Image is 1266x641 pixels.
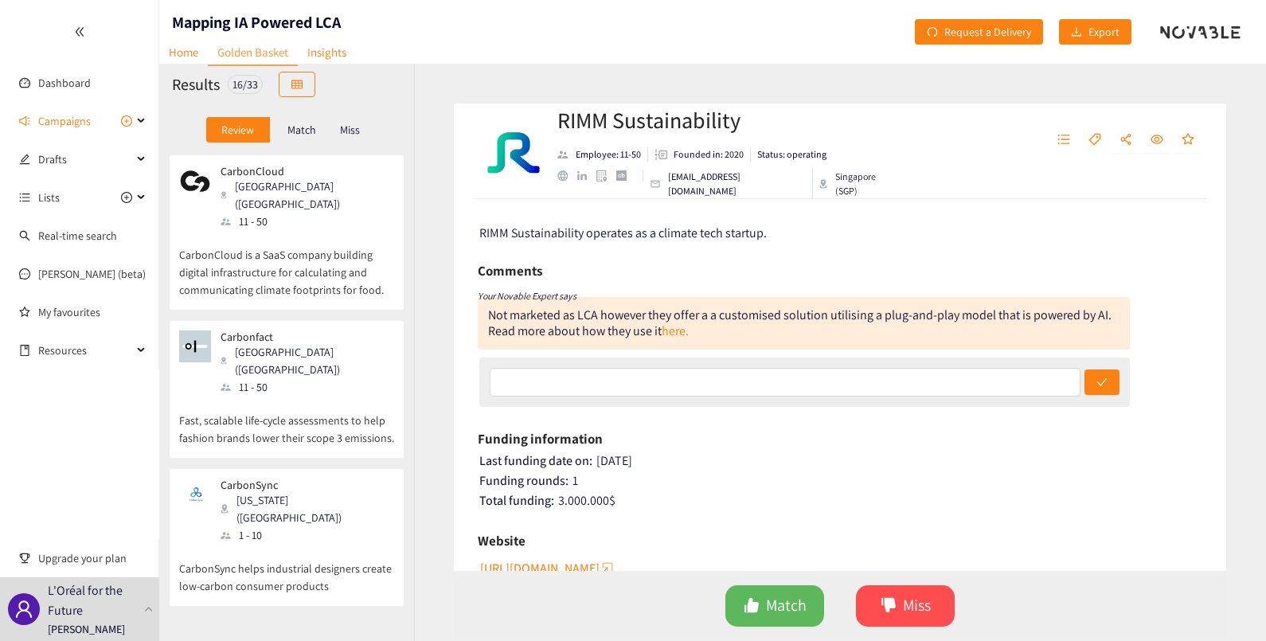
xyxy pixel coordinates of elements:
p: CarbonCloud [221,165,383,178]
img: Snapshot of the company's website [179,165,211,197]
span: Campaigns [38,105,91,137]
span: download [1071,26,1082,39]
a: Golden Basket [208,40,298,66]
img: Snapshot of the company's website [179,330,211,362]
a: My favourites [38,296,147,328]
span: RIMM Sustainability operates as a climate tech startup. [479,225,767,241]
div: Singapore (SGP) [819,170,898,198]
a: website [557,170,577,181]
span: unordered-list [1057,133,1070,147]
span: [URL][DOMAIN_NAME] [480,558,600,578]
div: [GEOGRAPHIC_DATA] ([GEOGRAPHIC_DATA]) [221,178,393,213]
div: [US_STATE] ([GEOGRAPHIC_DATA]) [221,491,393,526]
p: Fast, scalable life-cycle assessments to help fashion brands lower their scope 3 emissions. [179,396,394,447]
p: CarbonSync helps industrial designers create low-carbon consumer products [179,544,394,595]
span: Resources [38,334,132,366]
span: check [1096,377,1108,389]
a: crunchbase [616,170,636,181]
p: [PERSON_NAME] [48,620,125,638]
div: 1 - 10 [221,526,393,544]
span: user [14,600,33,619]
h2: Results [172,73,220,96]
p: Employee: 11-50 [576,147,641,162]
p: Review [221,123,254,136]
button: redoRequest a Delivery [915,19,1043,45]
button: star [1174,127,1202,153]
span: Funding rounds: [479,472,569,489]
div: [DATE] [479,453,1203,469]
button: likeMatch [725,585,824,627]
span: like [744,597,760,616]
p: Status: operating [757,147,826,162]
h6: Comments [478,259,542,283]
p: [EMAIL_ADDRESS][DOMAIN_NAME] [668,170,807,198]
div: 11 - 50 [221,378,393,396]
button: tag [1080,127,1109,153]
a: linkedin [577,171,596,181]
button: [URL][DOMAIN_NAME] [480,555,615,580]
span: plus-circle [121,115,132,127]
span: tag [1088,133,1101,147]
h6: Website [478,529,526,553]
span: edit [19,154,30,165]
a: google maps [596,170,616,182]
span: star [1182,133,1194,147]
h6: Funding information [478,427,603,451]
span: plus-circle [121,192,132,203]
li: Employees [557,147,648,162]
button: unordered-list [1049,127,1078,153]
span: sound [19,115,30,127]
button: table [279,72,315,97]
span: Drafts [38,143,132,175]
img: Snapshot of the company's website [179,479,211,510]
p: Founded in: 2020 [674,147,744,162]
button: check [1084,369,1119,395]
iframe: Chat Widget [1007,469,1266,641]
div: Widget de chat [1007,469,1266,641]
a: [PERSON_NAME] (beta) [38,267,146,281]
button: share-alt [1112,127,1140,153]
p: Miss [340,123,360,136]
a: Home [159,40,208,64]
h1: Mapping IA Powered LCA [172,11,341,33]
span: Last funding date on: [479,452,592,469]
span: Request a Delivery [944,23,1031,41]
span: trophy [19,553,30,564]
div: [GEOGRAPHIC_DATA] ([GEOGRAPHIC_DATA]) [221,343,393,378]
h2: RIMM Sustainability [557,104,899,136]
li: Founded in year [648,147,751,162]
a: here. [662,322,689,339]
span: table [291,79,303,92]
i: Your Novable Expert says [478,290,576,302]
div: Not marketed as LCA however they offer a [488,307,1112,339]
span: unordered-list [19,192,30,203]
div: 16 / 33 [228,75,263,94]
span: eye [1151,133,1163,147]
span: Lists [38,182,60,213]
p: Match [287,123,316,136]
a: Insights [298,40,356,64]
button: downloadExport [1059,19,1131,45]
span: dislike [881,597,897,616]
p: CarbonSync [221,479,383,491]
span: Match [766,593,807,618]
li: Status [751,147,826,162]
div: 11 - 50 [221,213,393,230]
p: CarbonCloud is a SaaS company building digital infrastructure for calculating and communicating c... [179,230,394,299]
span: double-left [74,26,85,37]
div: 3.000.000 $ [479,493,1203,509]
span: Miss [903,593,931,618]
p: L'Oréal for the Future [48,580,138,620]
p: Carbonfact [221,330,383,343]
span: share-alt [1119,133,1132,147]
a: Real-time search [38,229,117,243]
button: dislikeMiss [856,585,955,627]
button: eye [1143,127,1171,153]
img: Company Logo [482,119,545,183]
span: Upgrade your plan [38,542,147,574]
span: redo [927,26,938,39]
span: Total funding: [479,492,554,509]
span: Export [1088,23,1119,41]
a: Dashboard [38,76,91,90]
span: book [19,345,30,356]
